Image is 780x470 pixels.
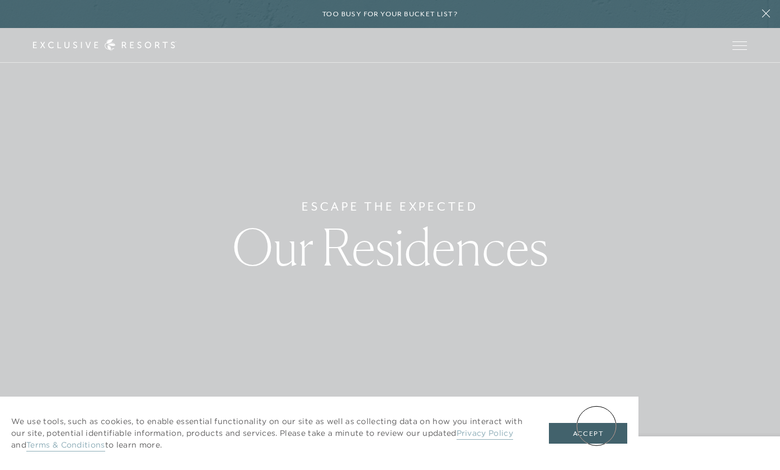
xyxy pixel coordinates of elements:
[457,428,513,440] a: Privacy Policy
[11,416,527,451] p: We use tools, such as cookies, to enable essential functionality on our site as well as collectin...
[322,9,458,20] h6: Too busy for your bucket list?
[732,41,747,49] button: Open navigation
[302,198,478,216] h6: Escape The Expected
[549,423,627,444] button: Accept
[26,440,105,452] a: Terms & Conditions
[232,222,548,272] h1: Our Residences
